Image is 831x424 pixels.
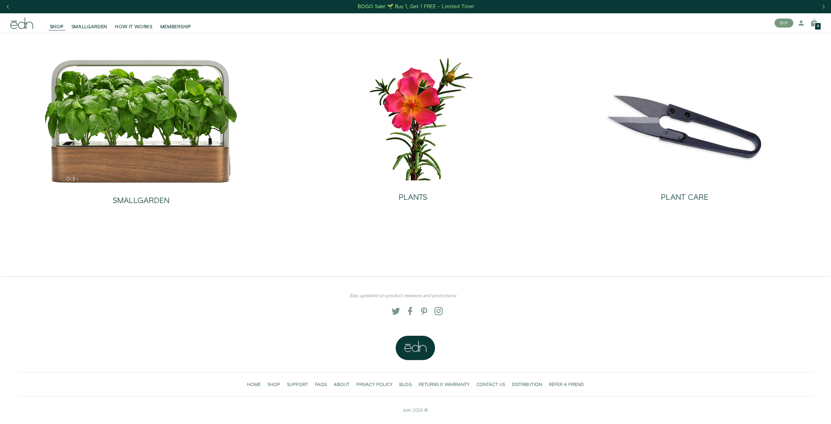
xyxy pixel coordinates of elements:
[244,378,264,391] a: HOME
[356,382,392,388] span: PRIVACY POLICY
[284,378,312,391] a: SUPPORT
[473,378,509,391] a: CONTACT US
[512,382,542,388] span: DISTRIBUTION
[357,2,475,12] a: BOGO Sale! 🌱 Buy 1, Get 1 FREE – Limited Time!
[316,180,510,207] a: PLANTS
[46,16,68,30] a: SHOP
[113,197,169,205] h2: SMALLGARDEN
[775,18,793,28] button: BUY
[817,25,819,28] span: 0
[247,382,261,388] span: HOME
[587,180,782,207] a: PLANT CARE
[68,16,111,30] a: SMALLGARDEN
[111,16,156,30] a: HOW IT WORKS
[549,382,584,388] span: REFER A FRIEND
[334,382,350,388] span: ABOUT
[403,407,428,414] span: ēdn 2024 ©
[287,382,308,388] span: SUPPORT
[419,382,470,388] span: RETURNS & WARRANTY
[546,378,588,391] a: REFER A FRIEND
[267,382,280,388] span: SHOP
[399,382,412,388] span: BLOG
[50,24,64,30] span: SHOP
[264,378,284,391] a: SHOP
[349,293,456,299] em: Stay updated on product releases and promotions
[115,24,152,30] span: HOW IT WORKS
[330,378,353,391] a: ABOUT
[160,24,191,30] span: MEMBERSHIP
[396,378,415,391] a: BLOG
[353,378,396,391] a: PRIVACY POLICY
[509,378,546,391] a: DISTRIBUTION
[399,193,427,202] h2: PLANTS
[477,382,505,388] span: CONTACT US
[312,378,330,391] a: FAQS
[661,193,708,202] h2: PLANT CARE
[315,382,327,388] span: FAQS
[44,184,239,210] a: SMALLGARDEN
[156,16,195,30] a: MEMBERSHIP
[358,3,474,10] div: BOGO Sale! 🌱 Buy 1, Get 1 FREE – Limited Time!
[415,378,473,391] a: RETURNS & WARRANTY
[71,24,107,30] span: SMALLGARDEN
